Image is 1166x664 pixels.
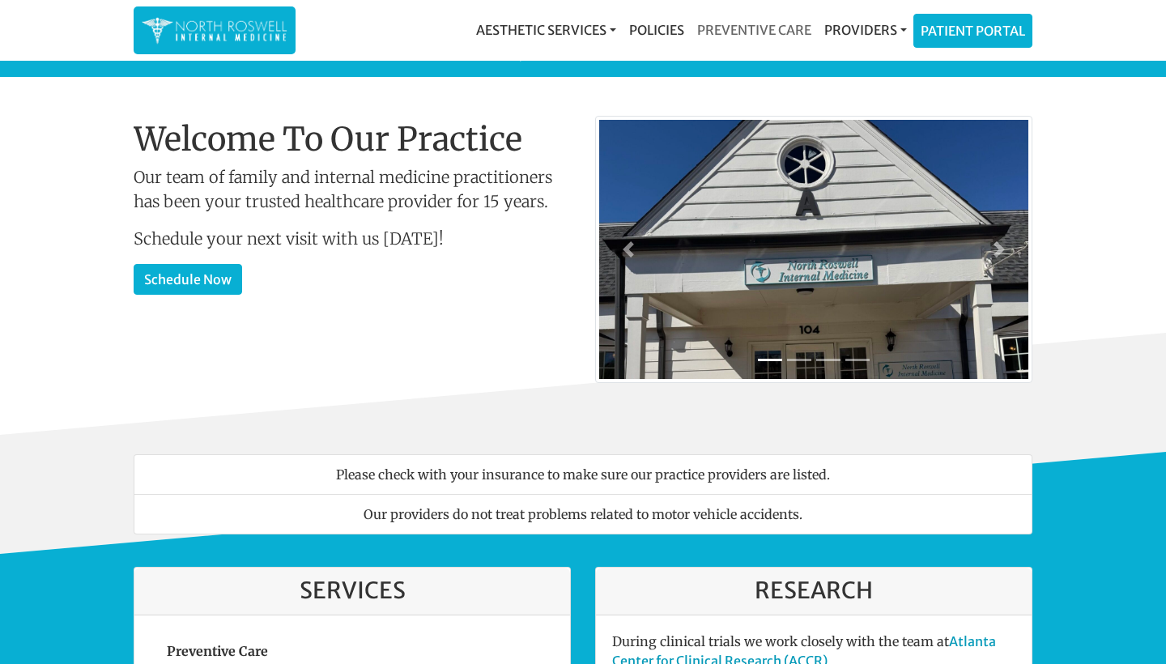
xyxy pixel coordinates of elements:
[134,454,1032,495] li: Please check with your insurance to make sure our practice providers are listed.
[151,577,554,605] h3: Services
[142,15,287,46] img: North Roswell Internal Medicine
[134,264,242,295] a: Schedule Now
[134,494,1032,534] li: Our providers do not treat problems related to motor vehicle accidents.
[691,14,818,46] a: Preventive Care
[134,165,571,214] p: Our team of family and internal medicine practitioners has been your trusted healthcare provider ...
[470,14,623,46] a: Aesthetic Services
[818,14,913,46] a: Providers
[612,577,1015,605] h3: Research
[623,14,691,46] a: Policies
[167,643,268,659] strong: Preventive Care
[134,227,571,251] p: Schedule your next visit with us [DATE]!
[914,15,1032,47] a: Patient Portal
[134,120,571,159] h1: Welcome To Our Practice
